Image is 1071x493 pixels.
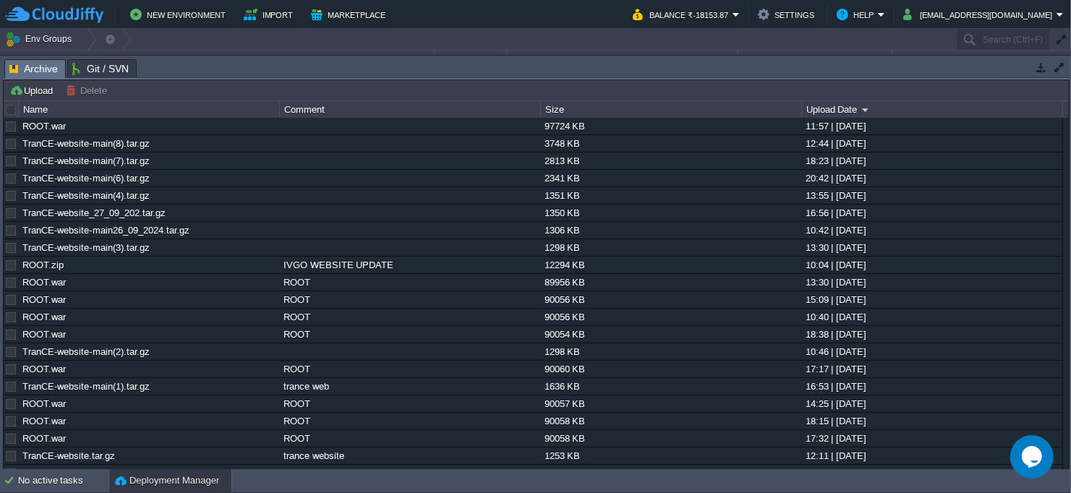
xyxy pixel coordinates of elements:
div: IVGO WEBSITE UPDATE [280,257,539,273]
div: No active tasks [18,469,108,492]
div: 1636 KB [541,378,801,395]
button: [EMAIL_ADDRESS][DOMAIN_NAME] [903,6,1057,23]
div: 12:11 | [DATE] [802,447,1062,464]
div: 90058 KB [541,413,801,429]
div: 13:30 | [DATE] [802,274,1062,291]
div: ROOT [280,413,539,429]
a: ROOT.war [22,121,66,132]
button: Upload [9,84,57,97]
a: ROOT.war [22,329,66,340]
div: 90060 KB [541,361,801,377]
div: 12294 KB [541,257,801,273]
div: ROOT [280,309,539,325]
a: TranCE-website_27_09_202.tar.gz [22,207,166,218]
div: 90058 KB [541,430,801,447]
div: trance website [280,447,539,464]
div: 1253 KB [541,447,801,464]
div: Status [435,51,506,67]
button: Help [837,6,878,23]
div: ROOT [280,291,539,308]
div: 14:25 | [DATE] [802,395,1062,412]
div: Upload Date [803,101,1062,118]
div: ROOT [280,274,539,291]
a: TranCE-website.tar.gz [22,450,115,461]
button: Import [244,6,298,23]
a: ROOT.war [22,294,66,305]
div: 17:32 | [DATE] [802,430,1062,447]
div: 20:42 | [DATE] [802,170,1062,187]
div: Name [20,101,279,118]
div: ROOT [280,465,539,481]
a: ROOT.war [22,416,66,426]
div: 2813 KB [541,153,801,169]
div: 12:44 | [DATE] [802,135,1062,152]
div: ROOT [280,430,539,447]
span: Git / SVN [72,60,129,77]
a: ROOT.war [22,364,66,374]
div: 18:23 | [DATE] [802,153,1062,169]
div: 11:17 | [DATE] [802,465,1062,481]
div: ROOT [280,326,539,343]
div: 17:17 | [DATE] [802,361,1062,377]
div: 16:56 | [DATE] [802,205,1062,221]
div: 90056 KB [541,291,801,308]
div: 13:30 | [DATE] [802,239,1062,256]
a: TranCE-website-main(7).tar.gz [22,155,150,166]
div: 13:55 | [DATE] [802,187,1062,204]
a: TranCE-website-main(1).tar.gz [22,381,150,392]
div: 2341 KB [541,170,801,187]
div: Name [1,51,434,67]
div: 1298 KB [541,343,801,360]
a: ROOT.war [22,277,66,288]
a: TranCE-website-main(6).tar.gz [22,173,150,184]
div: 1298 KB [541,239,801,256]
div: 89941 KB [541,465,801,481]
div: 10:40 | [DATE] [802,309,1062,325]
div: Comment [281,101,540,118]
a: ROOT.war [22,312,66,322]
div: 89956 KB [541,274,801,291]
div: 10:42 | [DATE] [802,222,1062,239]
div: Size [542,101,801,118]
div: 15:09 | [DATE] [802,291,1062,308]
button: New Environment [130,6,230,23]
div: 1306 KB [541,222,801,239]
img: CloudJiffy [5,6,103,24]
button: Settings [758,6,819,23]
div: 10:46 | [DATE] [802,343,1062,360]
div: 11:57 | [DATE] [802,118,1062,134]
div: 16:53 | [DATE] [802,378,1062,395]
div: Usage [739,51,892,67]
button: Balance ₹-18153.87 [633,6,733,23]
a: ROOT.war [22,468,66,479]
div: ROOT [280,361,539,377]
button: Deployment Manager [115,473,219,488]
button: Delete [66,84,111,97]
div: trance web [280,378,539,395]
button: Marketplace [311,6,390,23]
div: 90056 KB [541,309,801,325]
a: ROOT.war [22,433,66,444]
div: ROOT [280,395,539,412]
div: Tags [508,51,738,67]
a: TranCE-website-main(4).tar.gz [22,190,150,201]
div: 18:38 | [DATE] [802,326,1062,343]
div: 1350 KB [541,205,801,221]
a: TranCE-website-main(2).tar.gz [22,346,150,357]
div: 1351 KB [541,187,801,204]
a: TranCE-website-main(3).tar.gz [22,242,150,253]
div: 90057 KB [541,395,801,412]
span: Archive [9,60,58,78]
div: 90054 KB [541,326,801,343]
a: ROOT.zip [22,260,64,270]
button: Env Groups [5,29,77,49]
a: TranCE-website-main(8).tar.gz [22,138,150,149]
div: 97724 KB [541,118,801,134]
iframe: chat widget [1010,435,1057,479]
div: 3748 KB [541,135,801,152]
div: 10:04 | [DATE] [802,257,1062,273]
a: ROOT.war [22,398,66,409]
a: TranCE-website-main26_09_2024.tar.gz [22,225,189,236]
div: 18:15 | [DATE] [802,413,1062,429]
